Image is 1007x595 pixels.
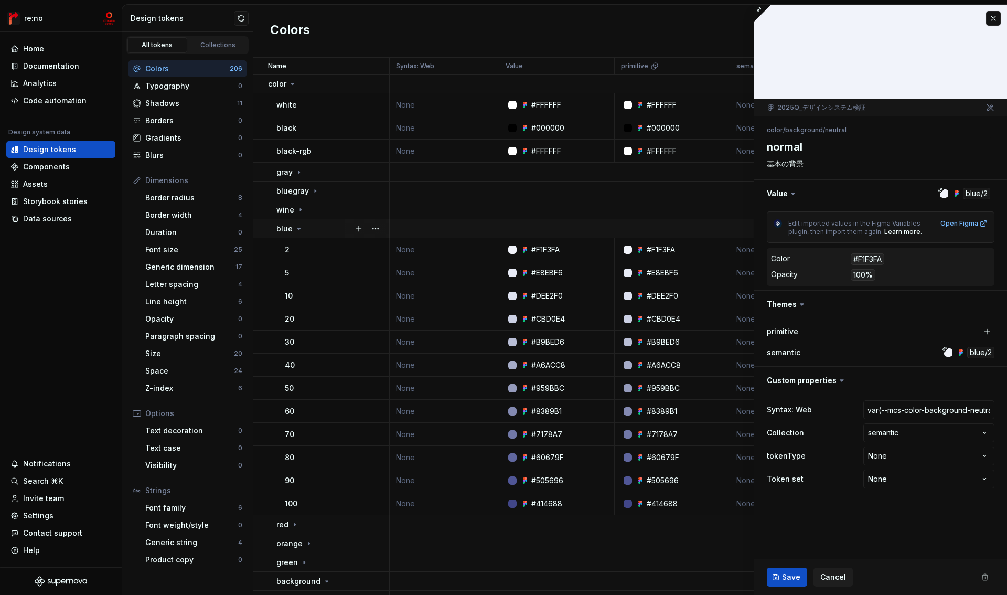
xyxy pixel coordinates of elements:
[785,126,823,134] li: background
[285,268,289,278] p: 5
[6,92,115,109] a: Code automation
[145,314,238,324] div: Opacity
[23,162,70,172] div: Components
[730,400,845,423] td: None
[730,261,845,284] td: None
[390,93,499,116] td: None
[6,176,115,193] a: Assets
[767,568,807,587] button: Save
[390,469,499,492] td: None
[531,291,563,301] div: #DEE2F0
[6,40,115,57] a: Home
[531,314,565,324] div: #CBD0E4
[531,100,561,110] div: #FFFFFF
[767,405,812,415] label: Syntax: Web
[531,146,561,156] div: #FFFFFF
[6,75,115,92] a: Analytics
[238,280,242,289] div: 4
[238,134,242,142] div: 0
[145,245,234,255] div: Font size
[145,210,238,220] div: Border width
[285,406,294,417] p: 60
[647,268,678,278] div: #E8EBF6
[145,63,230,74] div: Colors
[238,297,242,306] div: 6
[238,538,242,547] div: 4
[531,245,560,255] div: #F1F3FA
[238,504,242,512] div: 6
[730,377,845,400] td: None
[767,451,806,461] label: tokenType
[823,126,825,134] li: /
[531,383,564,394] div: #959BBC
[141,422,247,439] a: Text decoration0
[128,112,247,129] a: Borders0
[767,326,798,337] label: primitive
[390,261,499,284] td: None
[23,61,79,71] div: Documentation
[128,78,247,94] a: Typography0
[145,175,242,186] div: Dimensions
[238,332,242,341] div: 0
[7,12,20,25] img: 4ec385d3-6378-425b-8b33-6545918efdc5.png
[647,429,678,440] div: #7178A7
[285,245,290,255] p: 2
[390,400,499,423] td: None
[390,284,499,307] td: None
[145,115,238,126] div: Borders
[128,60,247,77] a: Colors206
[730,238,845,261] td: None
[276,224,293,234] p: blue
[238,116,242,125] div: 0
[820,572,846,582] span: Cancel
[145,98,237,109] div: Shadows
[531,406,562,417] div: #8389B1
[6,193,115,210] a: Storybook stories
[390,492,499,515] td: None
[23,545,40,556] div: Help
[141,551,247,568] a: Product copy0
[285,475,294,486] p: 90
[531,337,564,347] div: #B9BED6
[23,95,87,106] div: Code automation
[782,572,800,582] span: Save
[730,93,845,116] td: None
[141,276,247,293] a: Letter spacing4
[23,179,48,189] div: Assets
[145,426,238,436] div: Text decoration
[23,528,82,538] div: Contact support
[141,345,247,362] a: Size20
[131,13,234,24] div: Design tokens
[234,367,242,375] div: 24
[2,7,120,29] button: re:nomc-develop
[621,62,648,70] p: primitive
[276,100,297,110] p: white
[6,210,115,227] a: Data sources
[390,377,499,400] td: None
[863,400,994,419] input: Empty
[145,408,242,419] div: Options
[238,444,242,452] div: 0
[285,498,297,509] p: 100
[276,538,303,549] p: orange
[285,291,293,301] p: 10
[730,446,845,469] td: None
[825,126,847,134] li: neutral
[141,500,247,516] a: Font family6
[506,62,523,70] p: Value
[647,291,678,301] div: #DEE2F0
[730,116,845,140] td: None
[145,366,234,376] div: Space
[647,475,679,486] div: #505696
[128,130,247,146] a: Gradients0
[765,156,992,171] textarea: 基本の背景
[967,347,994,358] div: blue/2
[23,511,53,521] div: Settings
[647,498,678,509] div: #414688
[767,347,800,358] label: semantic
[531,123,564,133] div: #000000
[884,228,920,236] a: Learn more
[767,126,783,134] li: color
[6,58,115,75] a: Documentation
